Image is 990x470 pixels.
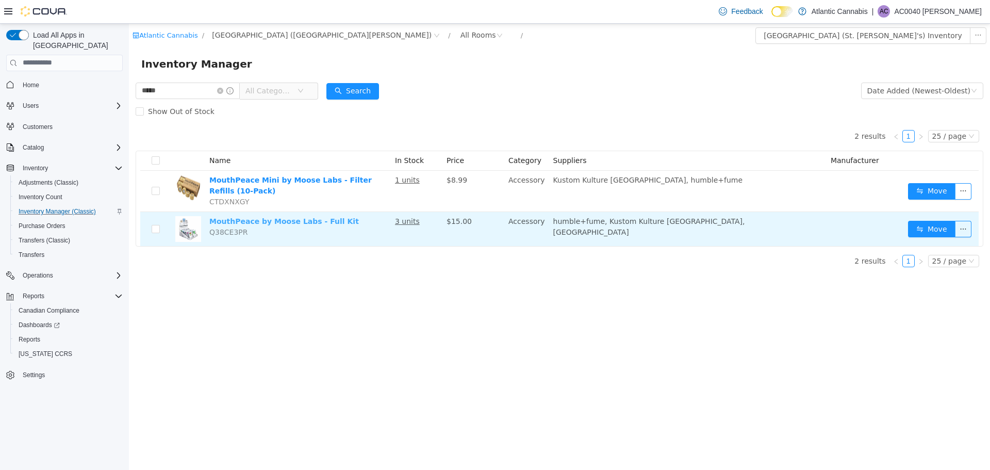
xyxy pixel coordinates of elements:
[424,193,616,213] span: humble+fume, Kustom Kulture [GEOGRAPHIC_DATA], [GEOGRAPHIC_DATA]
[10,190,127,204] button: Inventory Count
[379,133,412,141] span: Category
[319,8,321,15] span: /
[19,290,123,302] span: Reports
[4,8,69,15] a: icon: shopAtlantic Cannabis
[2,268,127,283] button: Operations
[725,231,756,244] li: 2 results
[894,5,982,18] p: AC0040 [PERSON_NAME]
[23,164,48,172] span: Inventory
[19,251,44,259] span: Transfers
[19,141,48,154] button: Catalog
[117,62,163,72] span: All Categories
[803,107,837,118] div: 25 / page
[10,219,127,233] button: Purchase Orders
[23,143,44,152] span: Catalog
[14,333,44,346] a: Reports
[19,306,79,315] span: Canadian Compliance
[771,17,772,18] span: Dark Mode
[375,147,420,188] td: Accessory
[14,176,123,189] span: Adjustments (Classic)
[19,321,60,329] span: Dashboards
[872,5,874,18] p: |
[786,106,798,119] li: Next Page
[6,73,123,410] nav: Complex example
[839,109,846,117] i: icon: down
[19,335,40,344] span: Reports
[19,236,70,245] span: Transfers (Classic)
[14,220,70,232] a: Purchase Orders
[80,133,102,141] span: Name
[839,234,846,241] i: icon: down
[19,78,123,91] span: Home
[21,6,67,17] img: Cova
[14,319,123,331] span: Dashboards
[4,8,10,15] i: icon: shop
[97,63,105,71] i: icon: info-circle
[841,4,857,20] button: icon: ellipsis
[80,193,230,202] a: MouthPeace by Moose Labs - Full Kit
[375,188,420,222] td: Accessory
[19,121,57,133] a: Customers
[23,123,53,131] span: Customers
[14,220,123,232] span: Purchase Orders
[332,4,367,19] div: All Rooms
[19,179,78,187] span: Adjustments (Classic)
[19,369,49,381] a: Settings
[2,119,127,134] button: Customers
[842,64,848,71] i: icon: down
[46,192,72,218] img: MouthPeace by Moose Labs - Full Kit hero shot
[10,318,127,332] a: Dashboards
[14,205,123,218] span: Inventory Manager (Classic)
[14,191,123,203] span: Inventory Count
[80,204,119,213] span: Q38CE3PR
[774,107,785,118] a: 1
[773,106,786,119] li: 1
[80,152,243,171] a: MouthPeace Mini by Moose Labs - Filter Refills (10-Pack)
[19,120,123,133] span: Customers
[318,193,343,202] span: $15.00
[19,193,62,201] span: Inventory Count
[19,141,123,154] span: Catalog
[626,4,841,20] button: [GEOGRAPHIC_DATA] (St. [PERSON_NAME]'s) Inventory
[14,234,123,247] span: Transfers (Classic)
[23,271,53,280] span: Operations
[14,205,100,218] a: Inventory Manager (Classic)
[14,304,84,317] a: Canadian Compliance
[2,367,127,382] button: Settings
[46,151,72,177] img: MouthPeace Mini by Moose Labs - Filter Refills (10-Pack) hero shot
[318,133,335,141] span: Price
[14,304,123,317] span: Canadian Compliance
[10,175,127,190] button: Adjustments (Classic)
[88,64,94,70] i: icon: close-circle
[19,368,123,381] span: Settings
[2,140,127,155] button: Catalog
[826,197,843,214] button: icon: ellipsis
[14,191,67,203] a: Inventory Count
[318,152,338,160] span: $8.99
[83,6,303,17] span: Water Street (St. John's)
[10,347,127,361] button: [US_STATE] CCRS
[2,99,127,113] button: Users
[702,133,750,141] span: Manufacturer
[2,289,127,303] button: Reports
[14,348,76,360] a: [US_STATE] CCRS
[19,162,123,174] span: Inventory
[774,232,785,243] a: 1
[12,32,129,48] span: Inventory Manager
[73,8,75,15] span: /
[10,233,127,248] button: Transfers (Classic)
[29,30,123,51] span: Load All Apps in [GEOGRAPHIC_DATA]
[23,81,39,89] span: Home
[14,348,123,360] span: Washington CCRS
[23,102,39,110] span: Users
[19,207,96,216] span: Inventory Manager (Classic)
[23,371,45,379] span: Settings
[14,249,48,261] a: Transfers
[771,6,793,17] input: Dark Mode
[812,5,868,18] p: Atlantic Cannabis
[761,106,773,119] li: Previous Page
[789,110,795,116] i: icon: right
[10,204,127,219] button: Inventory Manager (Classic)
[19,100,43,112] button: Users
[424,133,458,141] span: Suppliers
